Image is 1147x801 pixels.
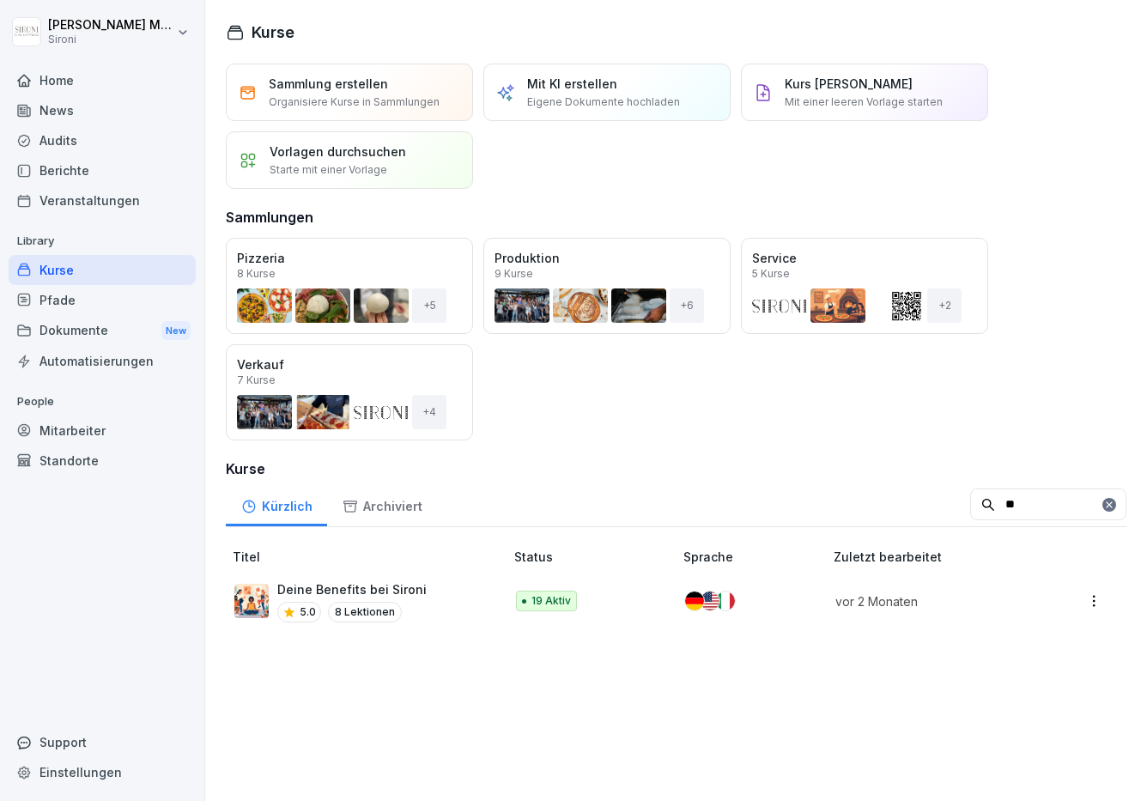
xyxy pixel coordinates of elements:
[785,75,913,93] p: Kurs [PERSON_NAME]
[9,315,196,347] a: DokumenteNew
[527,75,617,93] p: Mit KI erstellen
[226,344,473,440] a: Verkauf7 Kurse+4
[9,95,196,125] a: News
[9,285,196,315] a: Pfade
[237,375,276,385] p: 7 Kurse
[834,548,1051,566] p: Zuletzt bearbeitet
[270,143,406,161] p: Vorlagen durchsuchen
[531,593,571,609] p: 19 Aktiv
[9,65,196,95] a: Home
[252,21,294,44] h1: Kurse
[670,288,704,323] div: + 6
[9,727,196,757] div: Support
[226,238,473,334] a: Pizzeria8 Kurse+5
[412,288,446,323] div: + 5
[716,592,735,610] img: it.svg
[9,346,196,376] a: Automatisierungen
[9,315,196,347] div: Dokumente
[226,458,1126,479] h3: Kurse
[9,255,196,285] a: Kurse
[785,94,943,110] p: Mit einer leeren Vorlage starten
[9,185,196,215] a: Veranstaltungen
[237,269,276,279] p: 8 Kurse
[9,757,196,787] a: Einstellungen
[328,602,402,622] p: 8 Lektionen
[277,580,427,598] p: Deine Benefits bei Sironi
[483,238,731,334] a: Produktion9 Kurse+6
[9,388,196,416] p: People
[234,584,269,618] img: qv31ye6da0ab8wtu5n9xmwyd.png
[9,155,196,185] a: Berichte
[835,592,1030,610] p: vor 2 Monaten
[237,249,462,267] p: Pizzeria
[161,321,191,341] div: New
[9,416,196,446] a: Mitarbeiter
[9,125,196,155] a: Audits
[752,249,977,267] p: Service
[226,207,313,228] h3: Sammlungen
[683,548,827,566] p: Sprache
[226,482,327,526] a: Kürzlich
[300,604,316,620] p: 5.0
[685,592,704,610] img: de.svg
[9,228,196,255] p: Library
[495,269,533,279] p: 9 Kurse
[269,94,440,110] p: Organisiere Kurse in Sammlungen
[412,395,446,429] div: + 4
[701,592,719,610] img: us.svg
[270,162,387,178] p: Starte mit einer Vorlage
[237,355,462,373] p: Verkauf
[327,482,437,526] a: Archiviert
[514,548,677,566] p: Status
[495,249,719,267] p: Produktion
[48,33,173,46] p: Sironi
[752,269,790,279] p: 5 Kurse
[48,18,173,33] p: [PERSON_NAME] Malec
[527,94,680,110] p: Eigene Dokumente hochladen
[927,288,962,323] div: + 2
[233,548,507,566] p: Titel
[741,238,988,334] a: Service5 Kurse+2
[269,75,388,93] p: Sammlung erstellen
[9,446,196,476] a: Standorte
